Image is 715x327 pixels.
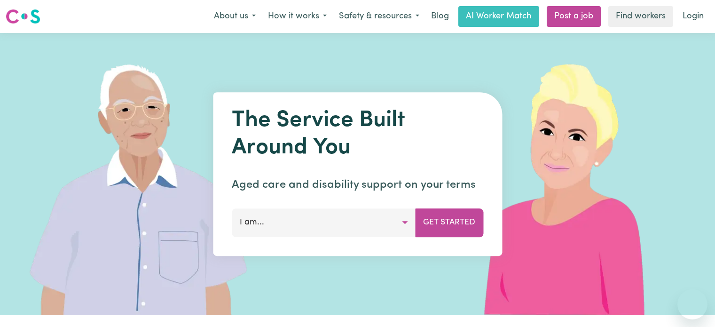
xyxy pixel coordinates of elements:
a: Find workers [608,6,673,27]
button: Get Started [415,208,483,237]
button: How it works [262,7,333,26]
button: About us [208,7,262,26]
iframe: Button to launch messaging window [677,289,707,319]
img: Careseekers logo [6,8,40,25]
h1: The Service Built Around You [232,107,483,161]
button: I am... [232,208,416,237]
a: Careseekers logo [6,6,40,27]
a: Post a job [547,6,601,27]
a: Login [677,6,709,27]
button: Safety & resources [333,7,425,26]
a: AI Worker Match [458,6,539,27]
p: Aged care and disability support on your terms [232,176,483,193]
a: Blog [425,6,455,27]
